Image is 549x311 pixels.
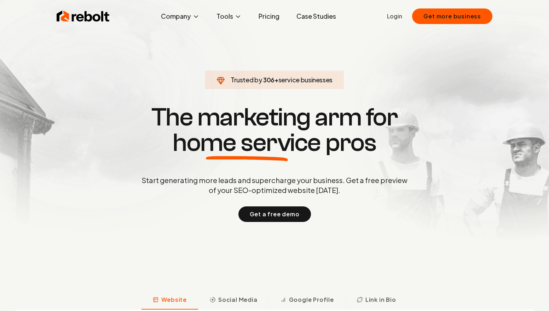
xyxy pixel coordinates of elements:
[173,130,321,155] span: home service
[141,291,198,310] button: Website
[211,9,247,23] button: Tools
[291,9,342,23] a: Case Studies
[155,9,205,23] button: Company
[57,9,110,23] img: Rebolt Logo
[274,76,278,84] span: +
[278,76,333,84] span: service businesses
[161,295,187,304] span: Website
[198,291,269,310] button: Social Media
[140,175,409,195] p: Start generating more leads and supercharge your business. Get a free preview of your SEO-optimiz...
[263,75,274,85] span: 306
[365,295,396,304] span: Link in Bio
[231,76,262,84] span: Trusted by
[253,9,285,23] a: Pricing
[387,12,402,20] a: Login
[412,8,492,24] button: Get more business
[218,295,258,304] span: Social Media
[289,295,334,304] span: Google Profile
[269,291,345,310] button: Google Profile
[238,206,311,222] button: Get a free demo
[345,291,408,310] button: Link in Bio
[105,105,444,155] h1: The marketing arm for pros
